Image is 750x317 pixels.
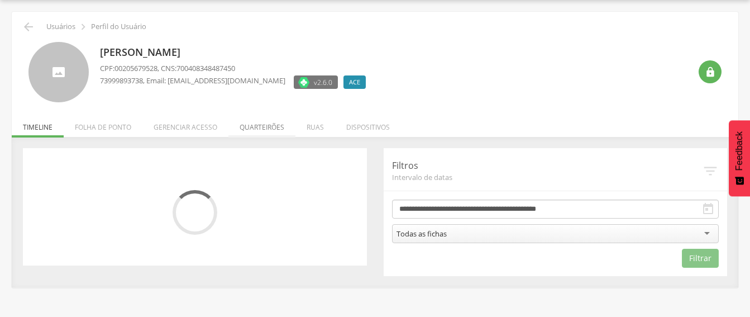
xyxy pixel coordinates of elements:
[64,111,142,138] li: Folha de ponto
[397,229,447,239] div: Todas as fichas
[682,249,719,268] button: Filtrar
[705,67,716,78] i: 
[335,111,401,138] li: Dispositivos
[349,78,360,87] span: ACE
[392,159,703,172] p: Filtros
[100,75,285,86] p: , Email: [EMAIL_ADDRESS][DOMAIN_NAME]
[100,75,143,86] span: 73999893738
[295,111,335,138] li: Ruas
[100,45,371,60] p: [PERSON_NAME]
[702,163,719,179] i: 
[176,63,235,73] span: 700408348487450
[91,22,146,31] p: Perfil do Usuário
[114,63,157,73] span: 00205679528
[734,131,744,171] span: Feedback
[46,22,75,31] p: Usuários
[729,120,750,196] button: Feedback - Mostrar pesquisa
[142,111,228,138] li: Gerenciar acesso
[314,77,332,88] span: v2.6.0
[100,63,371,74] p: CPF: , CNS:
[392,172,703,182] span: Intervalo de datas
[228,111,295,138] li: Quarteirões
[701,202,715,216] i: 
[22,20,35,34] i: 
[77,21,89,33] i: 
